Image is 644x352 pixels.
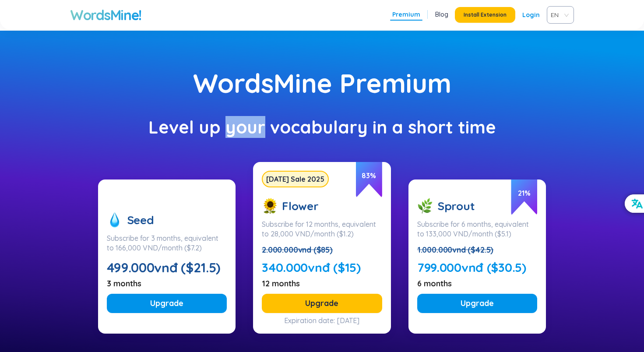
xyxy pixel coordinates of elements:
div: [DATE] Sale 2025 [262,171,329,187]
span: Upgrade [461,297,494,310]
span: Upgrade [305,297,338,310]
button: Upgrade [417,294,538,313]
div: Expiration date: [DATE] [284,318,359,320]
div: 499.000vnđ ($21.5) [107,258,227,277]
img: flower [262,198,278,214]
span: Install Extension [464,11,507,18]
div: 12 months [262,279,382,289]
div: 2.000.000vnd ($85) [262,244,382,256]
div: Sprout [417,198,538,214]
div: Flower [262,189,382,214]
a: Login [522,7,540,23]
img: sprout [417,198,433,214]
div: Subscribe for 3 months, equivalent to 166,000 VND/month ($7.2) [107,233,227,253]
button: Upgrade [262,294,382,313]
div: Subscribe for 6 months, equivalent to 133,000 VND/month ($5.1) [417,219,538,239]
a: Premium [392,10,420,19]
div: 1.000.000vnd ($42.5) [417,244,538,256]
span: 83 % [356,158,382,198]
div: 799.000vnđ ($30.5) [417,258,538,277]
button: Install Extension [455,7,515,23]
div: 340.000vnđ ($15) [262,258,382,277]
img: seed [107,212,123,228]
div: Subscribe for 12 months, equivalent to 28,000 VND/month ($1.2) [262,219,382,239]
div: Seed [107,212,227,228]
button: Upgrade [107,294,227,313]
div: 3 months [107,279,227,289]
a: Blog [435,10,448,19]
div: Level up your vocabulary in a short time [44,118,600,136]
div: 6 months [417,279,538,289]
span: 21 % [511,175,537,215]
span: Upgrade [150,297,183,310]
span: EN [551,8,567,21]
a: WordsMine! [70,6,141,24]
div: WordsMine Premium [44,74,600,92]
